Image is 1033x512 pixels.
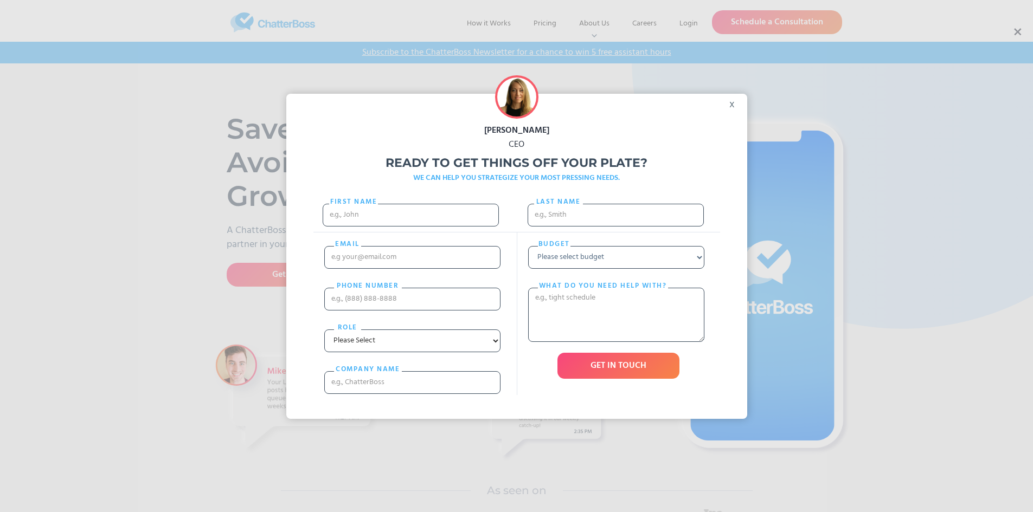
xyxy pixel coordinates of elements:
[723,94,747,110] div: x
[334,322,361,333] label: Role
[534,197,583,208] label: Last name
[334,239,361,250] label: email
[528,204,704,226] input: e.g., Smith
[324,288,501,310] input: e.g., (888) 888-8888
[329,197,378,208] label: First Name
[324,246,501,269] input: e.g your@email.com
[538,239,570,250] label: Budget
[386,155,647,170] strong: Ready to get things off your plate?
[413,172,620,184] strong: WE CAN HELP YOU STRATEGIZE YOUR MOST PRESSING NEEDS.
[313,190,720,405] form: Freebie Popup Form 2021
[323,204,499,226] input: e.g., John
[286,138,747,152] div: CEO
[324,371,501,394] input: e.g., ChatterBoss
[334,364,402,375] label: cOMPANY NAME
[334,281,402,291] label: PHONE nUMBER
[286,124,747,138] div: [PERSON_NAME]
[557,353,679,379] input: GET IN TOUCH
[538,281,668,291] label: What do you need help with?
